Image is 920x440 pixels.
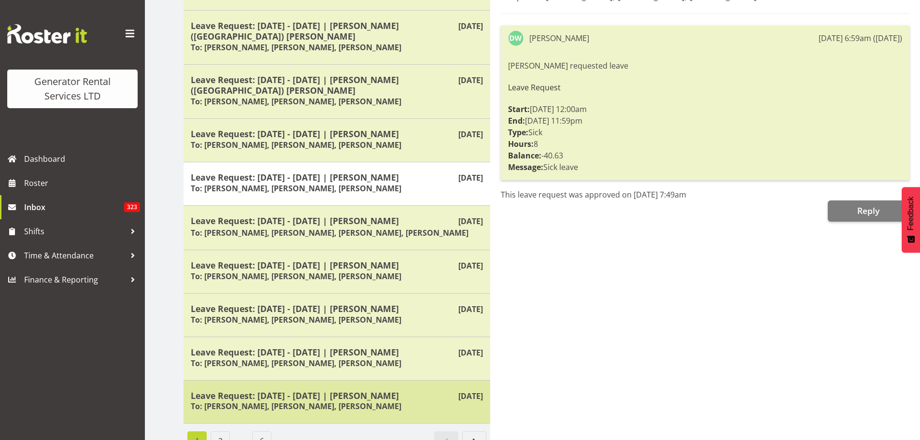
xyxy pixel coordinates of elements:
strong: Balance: [508,150,541,161]
strong: Hours: [508,139,534,149]
span: 323 [124,202,140,212]
h5: Leave Request: [DATE] - [DATE] | [PERSON_NAME] [191,215,483,226]
h6: To: [PERSON_NAME], [PERSON_NAME], [PERSON_NAME] [191,184,401,193]
p: [DATE] [458,390,483,402]
span: Shifts [24,224,126,239]
h5: Leave Request: [DATE] - [DATE] | [PERSON_NAME] [191,303,483,314]
h5: Leave Request: [DATE] - [DATE] | [PERSON_NAME] ([GEOGRAPHIC_DATA]) [PERSON_NAME] [191,20,483,42]
h5: Leave Request: [DATE] - [DATE] | [PERSON_NAME] [191,172,483,183]
button: Feedback - Show survey [902,187,920,253]
span: Dashboard [24,152,140,166]
p: [DATE] [458,128,483,140]
h5: Leave Request: [DATE] - [DATE] | [PERSON_NAME] [191,128,483,139]
h6: To: [PERSON_NAME], [PERSON_NAME], [PERSON_NAME] [191,401,401,411]
p: [DATE] [458,172,483,184]
h6: Leave Request [508,83,902,92]
span: Reply [857,205,879,216]
strong: Start: [508,104,530,114]
h5: Leave Request: [DATE] - [DATE] | [PERSON_NAME] [191,390,483,401]
strong: Message: [508,162,543,172]
span: Roster [24,176,140,190]
span: Finance & Reporting [24,272,126,287]
p: [DATE] [458,20,483,32]
h6: To: [PERSON_NAME], [PERSON_NAME], [PERSON_NAME], [PERSON_NAME] [191,228,468,238]
h6: To: [PERSON_NAME], [PERSON_NAME], [PERSON_NAME] [191,315,401,325]
button: Reply [828,200,909,222]
p: [DATE] [458,215,483,227]
img: Rosterit website logo [7,24,87,43]
h5: Leave Request: [DATE] - [DATE] | [PERSON_NAME] ([GEOGRAPHIC_DATA]) [PERSON_NAME] [191,74,483,96]
strong: End: [508,115,525,126]
div: [DATE] 6:59am ([DATE]) [819,32,902,44]
span: Feedback [906,197,915,230]
h6: To: [PERSON_NAME], [PERSON_NAME], [PERSON_NAME] [191,271,401,281]
h6: To: [PERSON_NAME], [PERSON_NAME], [PERSON_NAME] [191,358,401,368]
div: [PERSON_NAME] [529,32,589,44]
img: daniel-watkinson6026.jpg [508,30,524,46]
strong: Type: [508,127,528,138]
p: [DATE] [458,303,483,315]
h6: To: [PERSON_NAME], [PERSON_NAME], [PERSON_NAME] [191,97,401,106]
h6: To: [PERSON_NAME], [PERSON_NAME], [PERSON_NAME] [191,43,401,52]
div: [PERSON_NAME] requested leave [DATE] 12:00am [DATE] 11:59pm Sick 8 -40.63 Sick leave [508,57,902,175]
span: This leave request was approved on [DATE] 7:49am [501,189,686,200]
div: Generator Rental Services LTD [17,74,128,103]
p: [DATE] [458,347,483,358]
p: [DATE] [458,74,483,86]
span: Inbox [24,200,124,214]
h6: To: [PERSON_NAME], [PERSON_NAME], [PERSON_NAME] [191,140,401,150]
h5: Leave Request: [DATE] - [DATE] | [PERSON_NAME] [191,260,483,270]
h5: Leave Request: [DATE] - [DATE] | [PERSON_NAME] [191,347,483,357]
span: Time & Attendance [24,248,126,263]
p: [DATE] [458,260,483,271]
